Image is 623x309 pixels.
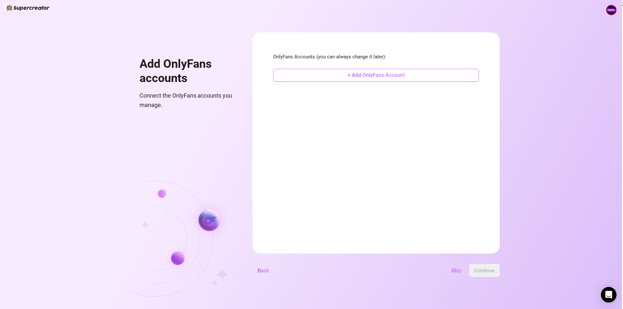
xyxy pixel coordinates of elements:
[348,72,405,78] span: + Add OnlyFans Account
[258,267,269,274] span: Back
[140,91,237,110] span: Connect the OnlyFans accounts you manage.
[273,53,479,61] span: OnlyFans Accounts (you can always change it later):
[601,287,617,303] div: Open Intercom Messenger
[451,267,461,274] span: Skip
[469,264,500,277] button: Continue
[252,264,274,277] button: Back
[606,5,616,15] img: ACg8ocI0W5nWVMYZnJVhf2uQyhPf88HCYIaJcg6QF_dtWJoWpXfzrFuH=s96-c
[446,264,467,277] button: Skip
[6,5,50,11] img: logo
[140,57,237,85] h1: Add OnlyFans accounts
[273,69,479,82] button: + Add OnlyFans Account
